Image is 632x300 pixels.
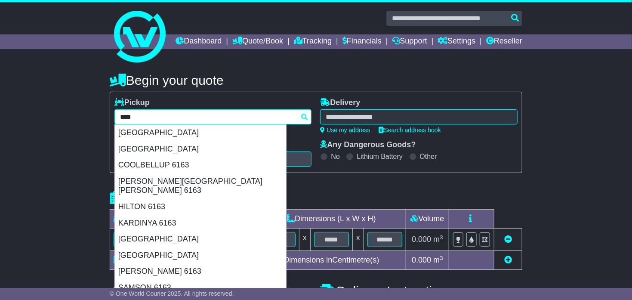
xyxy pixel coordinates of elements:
[320,127,370,133] a: Use my address
[320,98,360,108] label: Delivery
[438,34,475,49] a: Settings
[406,210,449,229] td: Volume
[110,284,312,298] h4: Pickup Instructions
[412,235,431,244] span: 0.000
[110,73,522,87] h4: Begin your quote
[331,152,339,161] label: No
[110,191,218,205] h4: Package details |
[433,256,443,264] span: m
[232,34,283,49] a: Quote/Book
[392,34,427,49] a: Support
[115,199,286,215] div: HILTON 6163
[176,34,222,49] a: Dashboard
[504,235,512,244] a: Remove this item
[115,231,286,247] div: [GEOGRAPHIC_DATA]
[257,251,406,270] td: Dimensions in Centimetre(s)
[257,210,406,229] td: Dimensions (L x W x H)
[486,34,522,49] a: Reseller
[440,255,443,261] sup: 3
[504,256,512,264] a: Add new item
[294,34,332,49] a: Tracking
[115,280,286,296] div: SAMSON 6163
[115,247,286,264] div: [GEOGRAPHIC_DATA]
[115,263,286,280] div: [PERSON_NAME] 6163
[115,157,286,173] div: COOLBELLUP 6163
[114,109,312,124] typeahead: Please provide city
[342,34,382,49] a: Financials
[320,140,416,150] label: Any Dangerous Goods?
[115,125,286,141] div: [GEOGRAPHIC_DATA]
[115,215,286,232] div: KARDINYA 6163
[412,256,431,264] span: 0.000
[320,284,522,298] h4: Delivery Instructions
[110,210,182,229] td: Type
[110,290,234,297] span: © One World Courier 2025. All rights reserved.
[115,141,286,158] div: [GEOGRAPHIC_DATA]
[379,127,441,133] a: Search address book
[353,229,364,251] td: x
[357,152,403,161] label: Lithium Battery
[299,229,310,251] td: x
[433,235,443,244] span: m
[115,173,286,199] div: [PERSON_NAME][GEOGRAPHIC_DATA][PERSON_NAME] 6163
[440,234,443,241] sup: 3
[110,251,182,270] td: Total
[420,152,437,161] label: Other
[114,98,150,108] label: Pickup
